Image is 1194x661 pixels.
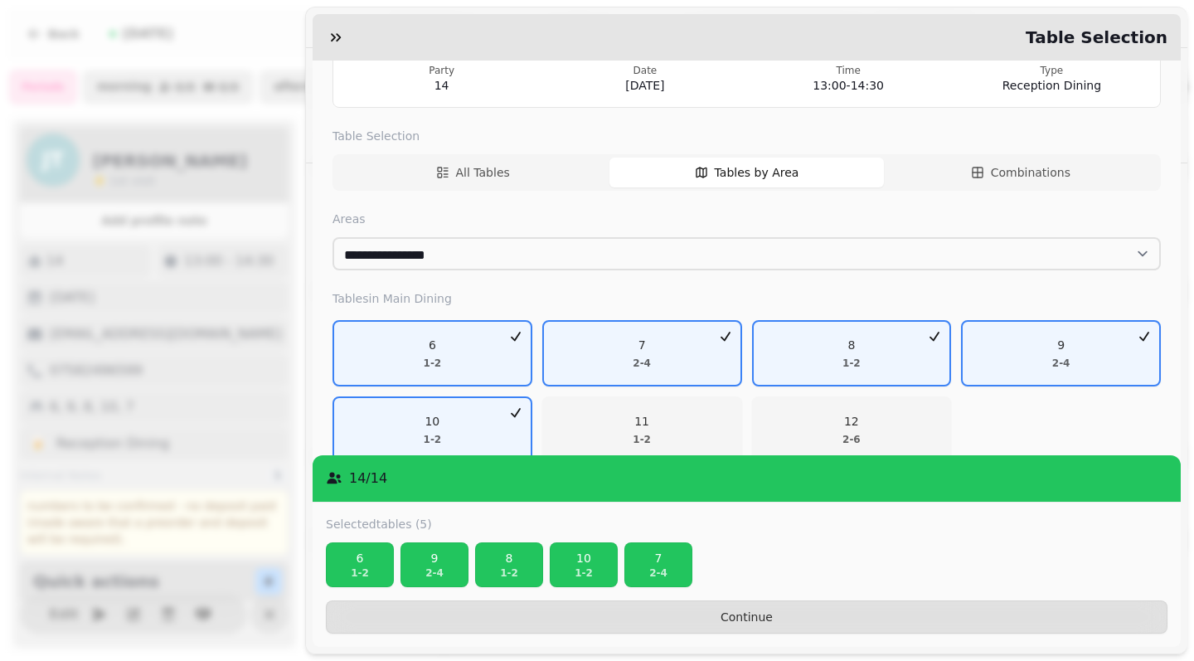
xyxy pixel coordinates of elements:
[349,469,387,488] p: 14 / 14
[884,158,1158,187] button: Combinations
[633,433,651,446] p: 1 - 2
[633,357,651,370] p: 2 - 4
[991,164,1070,181] span: Combinations
[542,396,742,463] button: 111-2
[624,542,692,587] button: 72-4
[961,320,1161,386] button: 92-4
[609,158,883,187] button: Tables by Area
[752,396,952,463] button: 122-6
[340,611,1153,623] span: Continue
[408,550,461,566] p: 9
[483,566,536,580] p: 1 - 2
[842,337,861,353] p: 8
[424,357,442,370] p: 1 - 2
[424,337,442,353] p: 6
[542,320,742,386] button: 72-4
[332,211,1161,227] label: Areas
[332,396,532,463] button: 101-2
[1111,581,1194,661] iframe: Chat Widget
[336,158,609,187] button: All Tables
[332,290,1161,307] label: Tables in Main Dining
[475,542,543,587] button: 81-2
[557,550,610,566] p: 10
[326,600,1167,634] button: Continue
[842,433,861,446] p: 2 - 6
[550,542,618,587] button: 101-2
[456,164,510,181] span: All Tables
[1052,337,1070,353] p: 9
[633,413,651,430] p: 11
[424,433,442,446] p: 1 - 2
[715,164,799,181] span: Tables by Area
[332,128,1161,144] label: Table Selection
[633,337,651,353] p: 7
[333,550,386,566] p: 6
[1052,357,1070,370] p: 2 - 4
[332,320,532,386] button: 61-2
[632,566,685,580] p: 2 - 4
[842,413,861,430] p: 12
[842,357,861,370] p: 1 - 2
[752,320,952,386] button: 81-2
[483,550,536,566] p: 8
[326,542,394,587] button: 61-2
[333,566,386,580] p: 1 - 2
[326,516,432,532] label: Selected tables (5)
[557,566,610,580] p: 1 - 2
[400,542,468,587] button: 92-4
[408,566,461,580] p: 2 - 4
[632,550,685,566] p: 7
[424,413,442,430] p: 10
